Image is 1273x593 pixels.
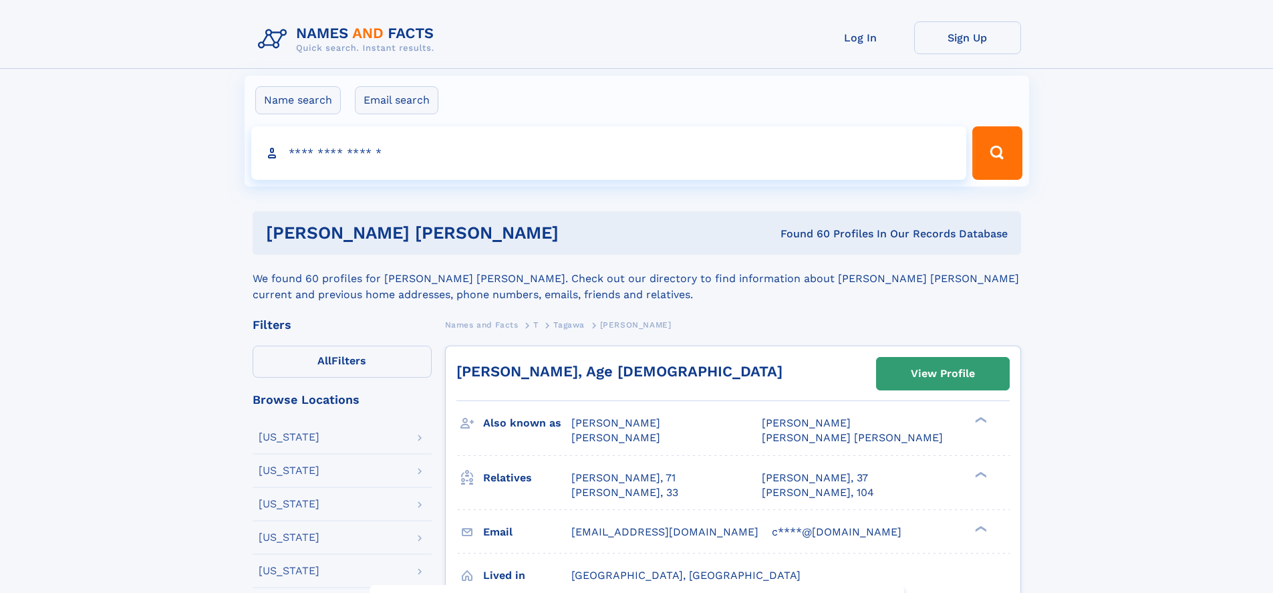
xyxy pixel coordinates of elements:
label: Filters [253,346,432,378]
span: [PERSON_NAME] [571,431,660,444]
a: View Profile [877,358,1009,390]
div: We found 60 profiles for [PERSON_NAME] [PERSON_NAME]. Check out our directory to find information... [253,255,1021,303]
span: All [317,354,331,367]
a: Log In [807,21,914,54]
div: ❯ [972,416,988,425]
a: Sign Up [914,21,1021,54]
a: [PERSON_NAME], 71 [571,471,676,485]
a: [PERSON_NAME], 37 [762,471,868,485]
div: Found 60 Profiles In Our Records Database [670,227,1008,241]
span: Tagawa [553,320,585,330]
div: [US_STATE] [259,566,319,576]
a: [PERSON_NAME], 104 [762,485,874,500]
span: [PERSON_NAME] [571,417,660,429]
h3: Lived in [483,564,571,587]
a: Tagawa [553,316,585,333]
button: Search Button [972,126,1022,180]
span: [GEOGRAPHIC_DATA], [GEOGRAPHIC_DATA] [571,569,801,582]
div: Filters [253,319,432,331]
label: Name search [255,86,341,114]
span: [PERSON_NAME] [762,417,851,429]
div: Browse Locations [253,394,432,406]
span: [PERSON_NAME] [PERSON_NAME] [762,431,943,444]
span: [EMAIL_ADDRESS][DOMAIN_NAME] [571,525,758,538]
div: ❯ [972,524,988,533]
span: T [533,320,539,330]
div: [US_STATE] [259,465,319,476]
div: [US_STATE] [259,432,319,443]
input: search input [251,126,967,180]
a: T [533,316,539,333]
h3: Also known as [483,412,571,435]
img: Logo Names and Facts [253,21,445,57]
label: Email search [355,86,438,114]
div: [US_STATE] [259,532,319,543]
div: ❯ [972,470,988,479]
a: [PERSON_NAME], Age [DEMOGRAPHIC_DATA] [456,363,783,380]
h3: Email [483,521,571,544]
div: [US_STATE] [259,499,319,509]
span: [PERSON_NAME] [600,320,672,330]
a: [PERSON_NAME], 33 [571,485,678,500]
div: View Profile [911,358,975,389]
h1: [PERSON_NAME] [PERSON_NAME] [266,225,670,241]
a: Names and Facts [445,316,519,333]
h3: Relatives [483,467,571,489]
